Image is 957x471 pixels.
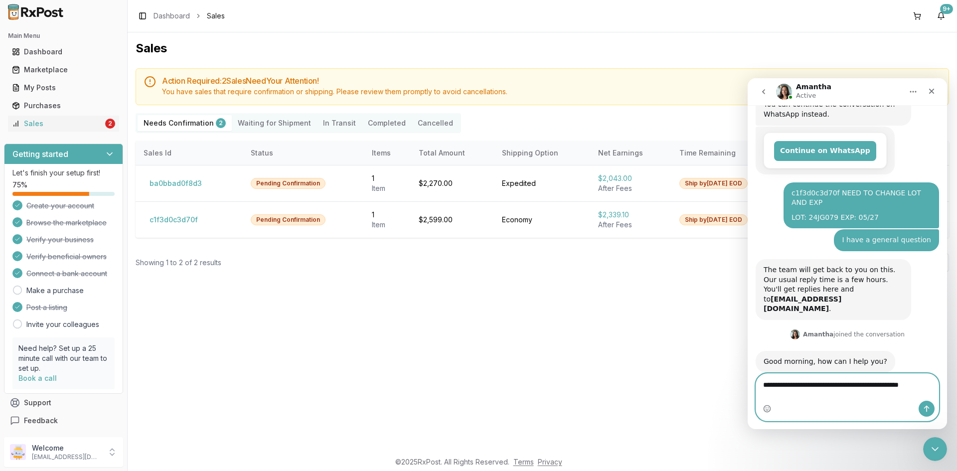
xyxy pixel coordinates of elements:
a: Purchases [8,97,119,115]
span: Browse the marketplace [26,218,107,228]
img: RxPost Logo [4,4,68,20]
div: Pending Confirmation [251,214,325,225]
a: Invite your colleagues [26,319,99,329]
h1: Sales [136,40,949,56]
h2: Main Menu [8,32,119,40]
div: Purchases [12,101,115,111]
p: Welcome [32,443,101,453]
button: Needs Confirmation [138,115,232,131]
h3: Getting started [12,148,68,160]
div: 2 [105,119,115,129]
th: Items [364,141,410,165]
th: Time Remaining [671,141,784,165]
span: Post a listing [26,303,67,313]
div: $2,270.00 [419,178,486,188]
a: Make a purchase [26,286,84,296]
a: Book a call [18,374,57,382]
th: Total Amount [411,141,494,165]
button: Dashboard [4,44,123,60]
button: My Posts [4,80,123,96]
th: Net Earnings [590,141,671,165]
div: Item [372,183,402,193]
h5: Action Required: 2 Sale s Need Your Attention! [162,77,941,85]
a: Sales2 [8,115,119,133]
button: Purchases [4,98,123,114]
button: Feedback [4,412,123,430]
a: Dashboard [154,11,190,21]
a: Marketplace [8,61,119,79]
a: Privacy [538,458,562,466]
iframe: Intercom live chat [923,437,947,461]
div: 2 [216,118,226,128]
img: User avatar [10,444,26,460]
span: Sales [207,11,225,21]
a: My Posts [8,79,119,97]
div: Item [372,220,402,230]
div: Economy [502,215,583,225]
button: Waiting for Shipment [232,115,317,131]
button: Support [4,394,123,412]
div: Ship by [DATE] EOD [679,178,748,189]
iframe: Intercom live chat [748,78,947,429]
button: ba0bbad0f8d3 [144,175,208,191]
th: Sales Id [136,141,243,165]
p: Need help? Set up a 25 minute call with our team to set up. [18,343,109,373]
div: $2,339.10 [598,210,663,220]
div: After Fees [598,220,663,230]
span: Create your account [26,201,94,211]
div: You have sales that require confirmation or shipping. Please review them promptly to avoid cancel... [162,87,941,97]
div: Dashboard [12,47,115,57]
div: 1 [372,210,402,220]
div: Showing 1 to 2 of 2 results [136,258,221,268]
th: Status [243,141,364,165]
div: After Fees [598,183,663,193]
span: Verify beneficial owners [26,252,107,262]
a: Dashboard [8,43,119,61]
div: Pending Confirmation [251,178,325,189]
nav: breadcrumb [154,11,225,21]
span: 75 % [12,180,27,190]
div: Ship by [DATE] EOD [679,214,748,225]
a: Terms [513,458,534,466]
button: In Transit [317,115,362,131]
th: Shipping Option [494,141,591,165]
span: Feedback [24,416,58,426]
div: 1 [372,173,402,183]
div: $2,599.00 [419,215,486,225]
button: Completed [362,115,412,131]
div: Expedited [502,178,583,188]
div: 9+ [940,4,953,14]
div: $2,043.00 [598,173,663,183]
button: Marketplace [4,62,123,78]
p: [EMAIL_ADDRESS][DOMAIN_NAME] [32,453,101,461]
